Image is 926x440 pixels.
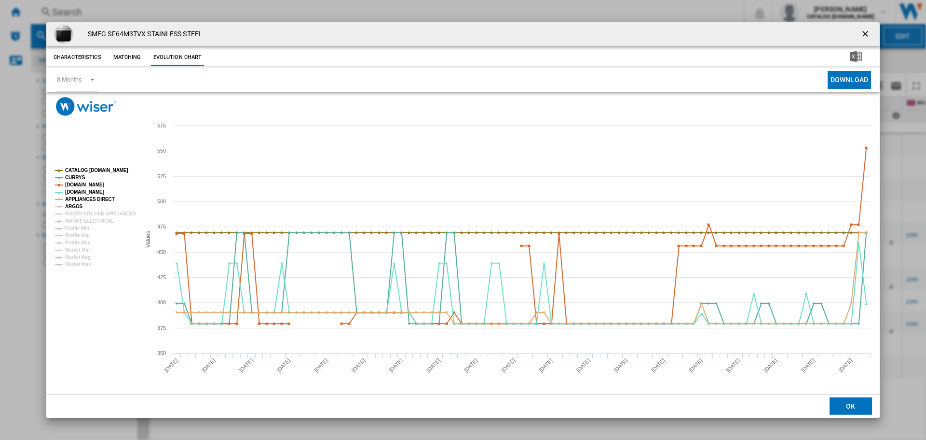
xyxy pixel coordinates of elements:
[157,299,166,305] tspan: 400
[106,49,149,66] button: Matching
[157,325,166,331] tspan: 375
[425,357,441,373] tspan: [DATE]
[538,357,554,373] tspan: [DATE]
[46,22,880,418] md-dialog: Product popup
[830,397,872,415] button: OK
[157,173,166,179] tspan: 525
[145,231,151,248] tspan: Values
[163,357,179,373] tspan: [DATE]
[65,233,90,238] tspan: Profile Avg
[850,51,862,62] img: excel-24x24.png
[157,350,166,356] tspan: 350
[157,274,166,280] tspan: 425
[835,49,877,66] button: Download in Excel
[828,71,871,89] button: Download
[575,357,591,373] tspan: [DATE]
[151,49,204,66] button: Evolution chart
[351,357,367,373] tspan: [DATE]
[157,199,166,204] tspan: 500
[463,357,479,373] tspan: [DATE]
[238,357,254,373] tspan: [DATE]
[201,357,217,373] tspan: [DATE]
[65,247,90,253] tspan: Market Min
[65,240,91,245] tspan: Profile Max
[275,357,291,373] tspan: [DATE]
[500,357,516,373] tspan: [DATE]
[157,224,166,229] tspan: 475
[54,25,73,44] img: 1349162_R_Z001A
[157,123,166,128] tspan: 575
[57,76,82,83] div: 3 Months
[65,168,128,173] tspan: CATALOG [DOMAIN_NAME]
[763,357,778,373] tspan: [DATE]
[157,148,166,154] tspan: 550
[650,357,666,373] tspan: [DATE]
[65,218,114,224] tspan: MARKS ELECTRICAL
[65,255,90,260] tspan: Market Avg
[157,249,166,255] tspan: 450
[65,226,89,231] tspan: Profile Min
[65,197,115,202] tspan: APPLIANCES DIRECT
[313,357,329,373] tspan: [DATE]
[65,262,91,267] tspan: Market Max
[860,29,872,41] ng-md-icon: getI18NText('BUTTONS.CLOSE_DIALOG')
[388,357,404,373] tspan: [DATE]
[83,29,203,39] h4: SMEG SF64M3TVX STAINLESS STEEL
[56,97,116,116] img: logo_wiser_300x94.png
[65,204,83,209] tspan: ARGOS
[65,189,104,195] tspan: [DOMAIN_NAME]
[65,175,85,180] tspan: CURRYS
[51,49,104,66] button: Characteristics
[65,182,104,187] tspan: [DOMAIN_NAME]
[65,211,136,216] tspan: BOOTS KITCHEN APPLIANCES
[800,357,816,373] tspan: [DATE]
[688,357,704,373] tspan: [DATE]
[613,357,628,373] tspan: [DATE]
[725,357,741,373] tspan: [DATE]
[838,357,854,373] tspan: [DATE]
[857,25,876,44] button: getI18NText('BUTTONS.CLOSE_DIALOG')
